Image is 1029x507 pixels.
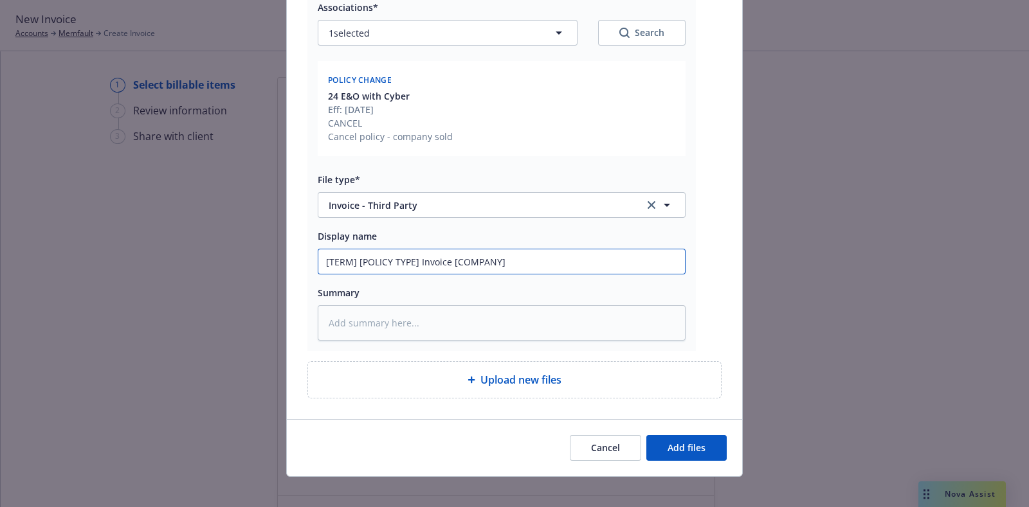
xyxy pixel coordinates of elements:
span: Summary [318,287,360,299]
span: File type* [318,173,360,186]
span: 24 E&O with Cyber [328,89,410,103]
button: 24 E&O with Cyber [328,89,453,103]
button: 1selected [318,20,578,46]
span: Display name [318,230,377,242]
div: Upload new files [307,361,722,398]
div: Search [619,26,664,39]
button: SearchSearch [598,20,686,46]
svg: Search [619,28,630,38]
button: Add files [646,435,727,461]
span: Add files [668,441,706,454]
span: Associations* [318,1,378,13]
div: CANCEL [328,116,453,130]
a: clear selection [644,197,659,213]
button: Invoice - Third Partyclear selection [318,192,686,218]
span: Upload new files [480,372,561,387]
button: Cancel [570,435,641,461]
span: 1 selected [329,26,370,40]
div: Cancel policy - company sold [328,130,453,143]
input: Add display name here... [318,249,685,274]
div: Eff: [DATE] [328,103,453,116]
span: Cancel [591,441,620,454]
span: Policy change [328,75,392,85]
span: Invoice - Third Party [329,199,626,212]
